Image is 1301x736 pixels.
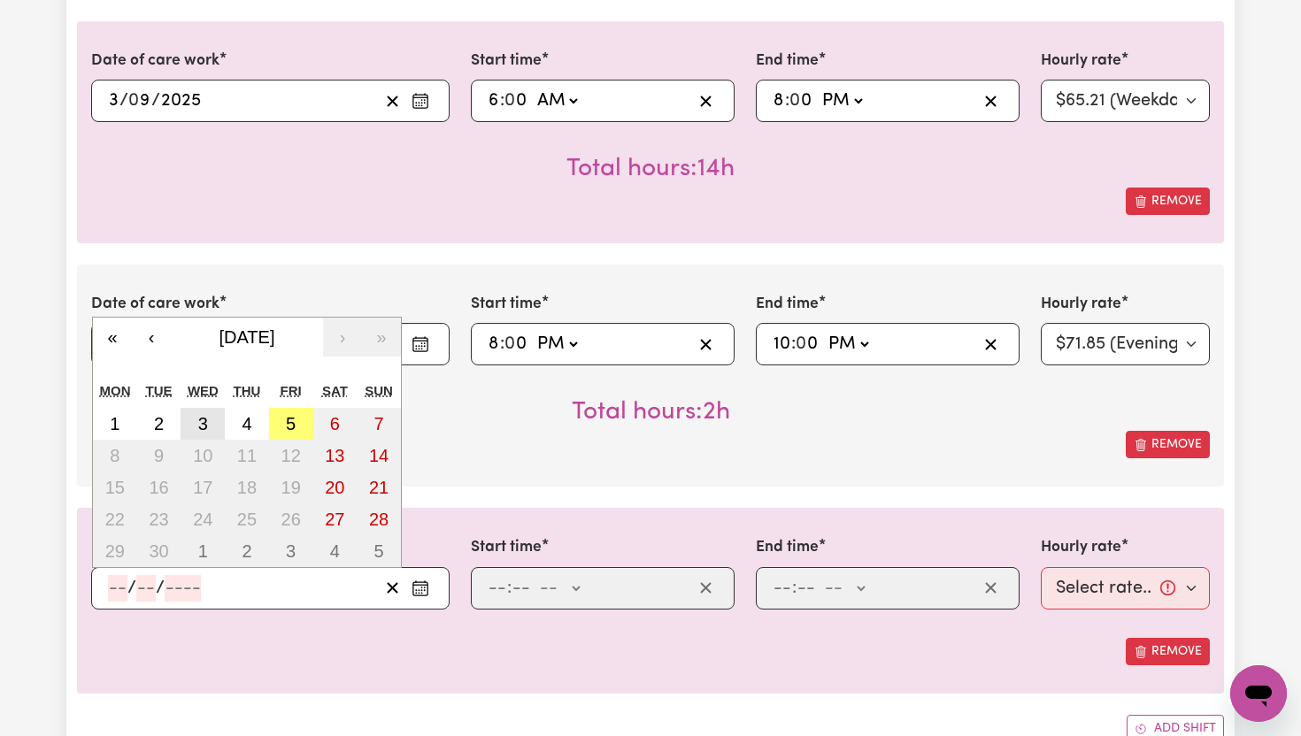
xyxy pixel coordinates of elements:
abbr: Friday [281,383,302,398]
abbr: 16 September 2025 [149,478,168,497]
button: 2 October 2025 [225,535,269,567]
input: -- [129,88,151,114]
abbr: 26 September 2025 [281,510,301,529]
input: -- [506,331,529,357]
button: 19 September 2025 [269,471,313,503]
abbr: Monday [100,383,131,398]
input: -- [506,88,529,114]
span: : [500,91,504,111]
button: 7 September 2025 [357,408,401,440]
label: End time [756,293,819,316]
abbr: 3 September 2025 [198,414,208,433]
span: / [119,91,128,111]
button: 27 September 2025 [313,503,358,535]
label: Date of care work [91,50,219,73]
label: Date of care work [91,536,219,559]
button: Enter the date of care work [406,331,435,357]
abbr: 14 September 2025 [369,446,389,465]
input: -- [108,88,119,114]
span: : [792,579,797,598]
span: Total hours worked: 2 hours [572,400,730,425]
abbr: 1 October 2025 [198,541,208,561]
button: 9 September 2025 [137,440,181,471]
abbr: 2 October 2025 [242,541,251,561]
abbr: 30 September 2025 [149,541,168,561]
button: 28 September 2025 [357,503,401,535]
abbr: 7 September 2025 [374,414,384,433]
span: 0 [504,92,515,110]
span: 0 [789,92,800,110]
input: -- [797,575,816,602]
abbr: 25 September 2025 [237,510,257,529]
button: 10 September 2025 [181,440,225,471]
iframe: Button to launch messaging window [1230,665,1287,722]
span: 0 [796,335,806,353]
abbr: 22 September 2025 [105,510,125,529]
button: Remove this shift [1126,638,1210,665]
button: 29 September 2025 [93,535,137,567]
input: -- [488,575,507,602]
label: Date of care work [91,293,219,316]
abbr: 10 September 2025 [193,446,212,465]
button: 6 September 2025 [313,408,358,440]
input: -- [791,88,814,114]
label: Hourly rate [1041,293,1121,316]
button: Enter the date of care work [406,575,435,602]
abbr: Sunday [365,383,393,398]
button: › [323,318,362,356]
button: 26 September 2025 [269,503,313,535]
abbr: 6 September 2025 [330,414,340,433]
input: ---- [165,575,201,602]
label: Start time [471,50,542,73]
abbr: 9 September 2025 [154,446,164,465]
input: -- [136,575,156,602]
button: 23 September 2025 [137,503,181,535]
button: 17 September 2025 [181,471,225,503]
span: / [127,579,136,598]
abbr: 11 September 2025 [237,446,257,465]
button: Remove this shift [1126,188,1210,215]
button: 8 September 2025 [93,440,137,471]
button: 13 September 2025 [313,440,358,471]
abbr: Wednesday [188,383,219,398]
label: Start time [471,293,542,316]
abbr: 29 September 2025 [105,541,125,561]
label: Hourly rate [1041,536,1121,559]
button: 3 September 2025 [181,408,225,440]
span: 0 [504,335,515,353]
button: 11 September 2025 [225,440,269,471]
abbr: 18 September 2025 [237,478,257,497]
abbr: 5 September 2025 [286,414,296,433]
abbr: Tuesday [146,383,173,398]
button: 18 September 2025 [225,471,269,503]
input: -- [488,88,500,114]
abbr: 21 September 2025 [369,478,389,497]
button: 21 September 2025 [357,471,401,503]
button: 30 September 2025 [137,535,181,567]
span: / [156,579,165,598]
button: 4 September 2025 [225,408,269,440]
abbr: 8 September 2025 [110,446,119,465]
button: 3 October 2025 [269,535,313,567]
button: 4 October 2025 [313,535,358,567]
abbr: 17 September 2025 [193,478,212,497]
input: ---- [160,88,202,114]
abbr: Saturday [322,383,348,398]
span: Total hours worked: 14 hours [566,157,735,181]
input: -- [512,575,531,602]
abbr: 28 September 2025 [369,510,389,529]
button: 15 September 2025 [93,471,137,503]
button: Clear date [379,575,406,602]
abbr: Thursday [234,383,261,398]
abbr: 3 October 2025 [286,541,296,561]
abbr: 1 September 2025 [110,414,119,433]
button: 12 September 2025 [269,440,313,471]
label: Hourly rate [1041,50,1121,73]
button: 2 September 2025 [137,408,181,440]
abbr: 5 October 2025 [374,541,384,561]
label: End time [756,536,819,559]
button: 1 September 2025 [93,408,137,440]
button: 5 September 2025 [269,408,313,440]
input: -- [108,575,127,602]
button: Clear date [379,88,406,114]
